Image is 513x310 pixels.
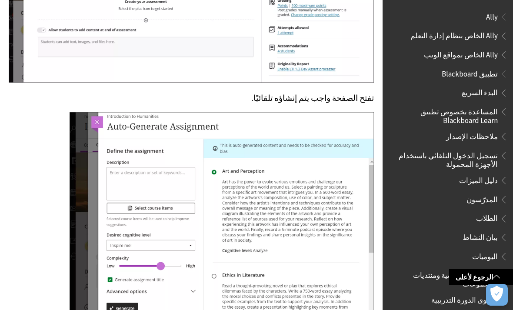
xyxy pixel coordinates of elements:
span: البدء السريع [462,86,498,97]
span: Ally الخاص بمواقع الويب [424,47,498,59]
p: تفتح الصفحة واجب يتم إنشاؤه تلقائيًا. [9,93,374,104]
span: اليوميات [472,249,498,261]
span: محتوى الدورة التدريبية [431,293,498,305]
span: المساعدة بخصوص تطبيق Blackboard Learn [393,104,498,125]
span: الطلاب [476,211,498,223]
span: Ally [486,10,498,21]
span: المقررات الدراسية ومنتديات المجموعات [393,268,498,288]
a: الرجوع لأعلى [449,269,513,285]
span: دليل الميزات [459,173,498,185]
span: بيان النشاط [463,230,498,242]
span: تطبيق Blackboard [442,67,498,78]
span: المدرّسون [466,192,498,204]
span: ملاحظات الإصدار [446,129,498,141]
span: Ally الخاص بنظام إدارة التعلم [410,29,498,40]
span: تسجيل الدخول التلقائي باستخدام الأجهزة المحمولة [393,148,498,169]
button: فتح التفضيلات [486,284,508,306]
nav: Book outline for Anthology Ally Help [388,10,508,62]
